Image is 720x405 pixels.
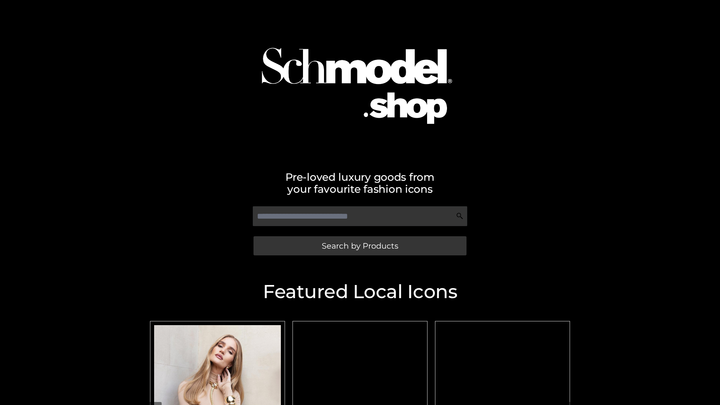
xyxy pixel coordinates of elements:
a: Search by Products [253,236,466,255]
h2: Pre-loved luxury goods from your favourite fashion icons [146,171,574,195]
h2: Featured Local Icons​ [146,282,574,301]
span: Search by Products [322,242,398,250]
img: Search Icon [456,212,463,220]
